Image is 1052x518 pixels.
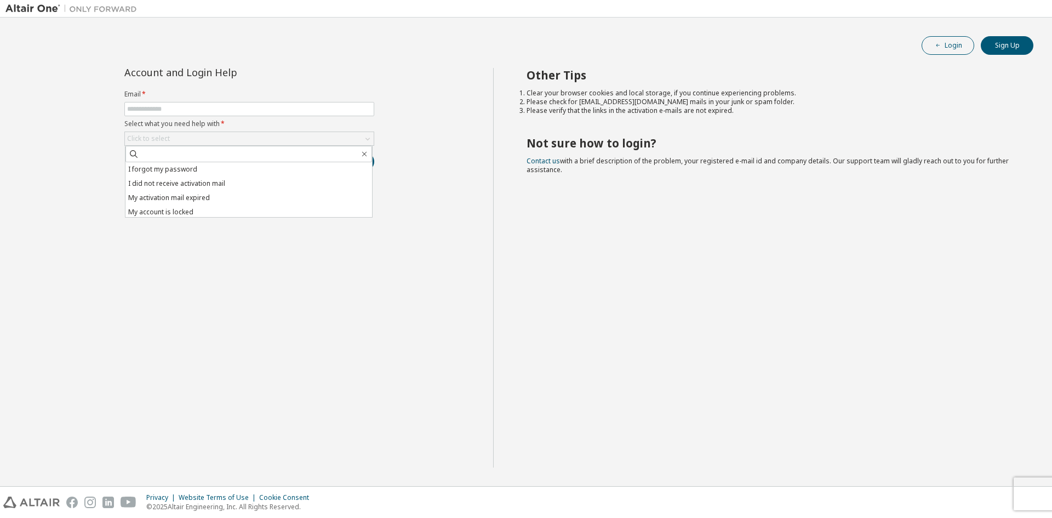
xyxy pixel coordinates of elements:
[102,497,114,508] img: linkedin.svg
[527,89,1014,98] li: Clear your browser cookies and local storage, if you continue experiencing problems.
[527,156,1009,174] span: with a brief description of the problem, your registered e-mail id and company details. Our suppo...
[179,493,259,502] div: Website Terms of Use
[84,497,96,508] img: instagram.svg
[527,136,1014,150] h2: Not sure how to login?
[922,36,974,55] button: Login
[527,68,1014,82] h2: Other Tips
[5,3,142,14] img: Altair One
[125,132,374,145] div: Click to select
[981,36,1033,55] button: Sign Up
[127,134,170,143] div: Click to select
[3,497,60,508] img: altair_logo.svg
[527,98,1014,106] li: Please check for [EMAIL_ADDRESS][DOMAIN_NAME] mails in your junk or spam folder.
[124,90,374,99] label: Email
[124,119,374,128] label: Select what you need help with
[527,106,1014,115] li: Please verify that the links in the activation e-mails are not expired.
[124,68,324,77] div: Account and Login Help
[259,493,316,502] div: Cookie Consent
[146,502,316,511] p: © 2025 Altair Engineering, Inc. All Rights Reserved.
[121,497,136,508] img: youtube.svg
[527,156,560,166] a: Contact us
[125,162,372,177] li: I forgot my password
[146,493,179,502] div: Privacy
[66,497,78,508] img: facebook.svg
